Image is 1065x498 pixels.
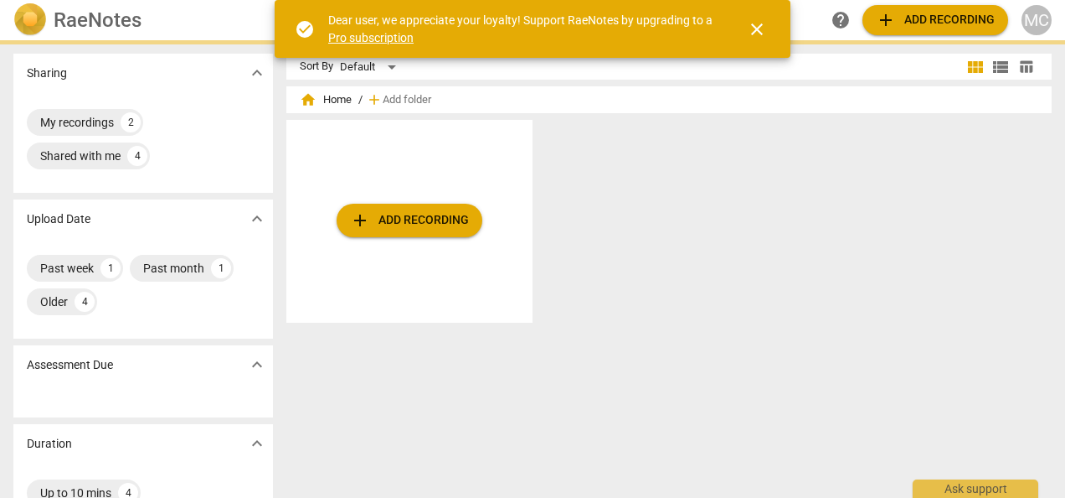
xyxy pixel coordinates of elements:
img: Logo [13,3,47,37]
div: 1 [100,258,121,278]
span: home [300,91,316,108]
span: view_list [990,57,1011,77]
span: view_module [965,57,985,77]
div: Sort By [300,60,333,73]
p: Upload Date [27,210,90,228]
span: add [366,91,383,108]
span: add [350,210,370,231]
span: table_chart [1018,59,1034,75]
button: Upload [337,204,482,237]
span: Add recording [876,10,995,30]
button: Show more [244,431,270,456]
div: Older [40,293,68,310]
button: Show more [244,60,270,86]
a: LogoRaeNotes [13,3,270,37]
button: Tile view [963,54,988,80]
button: Table view [1013,54,1038,80]
span: Add recording [350,210,469,231]
button: Show more [244,206,270,231]
div: 4 [75,292,95,312]
span: check_circle [295,19,315,39]
span: help [831,10,851,30]
div: 2 [121,112,141,132]
div: Ask support [913,480,1038,498]
span: expand_more [247,355,267,375]
span: add [876,10,896,30]
div: Past month [143,260,204,277]
button: Upload [862,5,1008,35]
h2: RaeNotes [54,8,141,32]
div: Default [340,54,402,80]
div: Dear user, we appreciate your loyalty! Support RaeNotes by upgrading to a [328,12,717,46]
button: MC [1021,5,1052,35]
span: close [747,19,767,39]
button: Close [737,9,777,49]
span: expand_more [247,209,267,229]
div: My recordings [40,114,114,131]
div: 1 [211,258,231,278]
button: Show more [244,352,270,377]
span: expand_more [247,63,267,83]
a: Help [826,5,856,35]
p: Duration [27,435,72,453]
span: / [358,94,363,106]
button: List view [988,54,1013,80]
p: Assessment Due [27,356,113,374]
a: Pro subscription [328,31,414,44]
span: Add folder [383,94,431,106]
span: Home [300,91,352,108]
span: expand_more [247,433,267,454]
p: Sharing [27,65,67,82]
div: 4 [127,146,147,166]
div: Shared with me [40,148,121,164]
div: Past week [40,260,94,277]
